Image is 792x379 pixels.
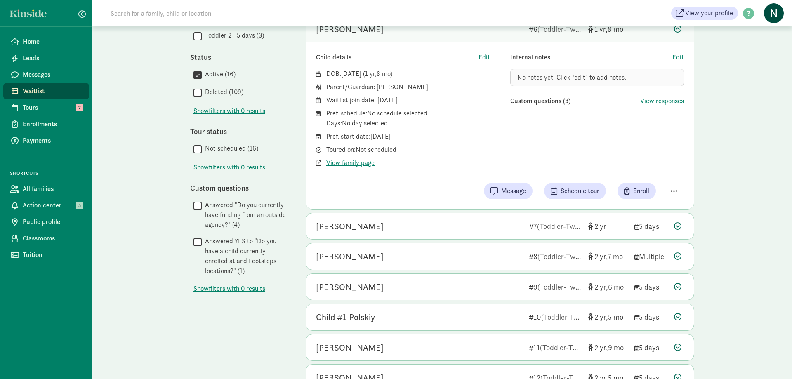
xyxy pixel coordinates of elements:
a: Payments [3,132,89,149]
label: Not scheduled (16) [202,144,258,153]
div: Custom questions (3) [510,96,641,106]
label: Active (16) [202,69,236,79]
div: Juliana Tan [316,220,384,233]
div: Child #1 Polskiy [316,311,375,324]
span: Enrollments [23,119,82,129]
div: DOB: ( ) [326,69,490,79]
div: [object Object] [588,251,628,262]
span: 7 [608,252,623,261]
a: Home [3,33,89,50]
div: 5 days [634,281,667,292]
span: [DATE] [341,69,361,78]
span: Classrooms [23,233,82,243]
span: Waitlist [23,86,82,96]
span: Payments [23,136,82,146]
div: 10 [529,311,582,323]
span: 6 [608,282,624,292]
span: Tuition [23,250,82,260]
div: 6 [529,24,582,35]
div: Pref. schedule: No schedule selected Days: No day selected [326,108,490,128]
span: Action center [23,200,82,210]
span: 8 [608,24,623,34]
button: Message [484,183,533,199]
label: Toddler 2+ 5 days (3) [202,31,264,40]
a: Enrollments [3,116,89,132]
label: Deleted (109) [202,87,243,97]
div: Toured on: Not scheduled [326,145,490,155]
div: [object Object] [588,281,628,292]
div: 9 [529,281,582,292]
span: 2 [594,282,608,292]
a: Public profile [3,214,89,230]
span: 1 [365,69,377,78]
button: View responses [640,96,684,106]
span: Public profile [23,217,82,227]
div: 11 [529,342,582,353]
span: Leads [23,53,82,63]
a: Leads [3,50,89,66]
div: Tour status [190,126,289,137]
span: (Toddler-Twos) [540,343,587,352]
div: Status [190,52,289,63]
div: Parent/Guardian: [PERSON_NAME] [326,82,490,92]
span: (Toddler-Twos) [541,312,588,322]
div: Internal notes [510,52,673,62]
span: 1 [594,24,608,34]
a: All families [3,181,89,197]
div: Waitlist join date: [DATE] [326,95,490,105]
div: [object Object] [588,221,628,232]
div: [object Object] [588,24,628,35]
span: Home [23,37,82,47]
span: 2 [594,343,608,352]
div: [object Object] [588,311,628,323]
div: 5 days [634,342,667,353]
div: Viola Duan [316,23,384,36]
div: [object Object] [588,342,628,353]
span: (Toddler-Twos) [537,282,585,292]
span: Show filters with 0 results [193,162,265,172]
a: Messages [3,66,89,83]
div: Jeremy Xu [316,250,384,263]
span: 7 [76,104,83,111]
span: Messages [23,70,82,80]
span: 5 [608,312,623,322]
a: Action center 5 [3,197,89,214]
span: (Toddler-Twos) [537,252,585,261]
a: View your profile [671,7,738,20]
span: Enroll [633,186,649,196]
span: Show filters with 0 results [193,284,265,294]
span: 2 [594,312,608,322]
input: Search for a family, child or location [106,5,337,21]
span: Schedule tour [561,186,599,196]
button: Showfilters with 0 results [193,162,265,172]
button: View family page [326,158,375,168]
span: View your profile [685,8,733,18]
label: Answered "Do you currently have funding from an outside agency?" (4) [202,200,289,230]
div: Child details [316,52,478,62]
span: All families [23,184,82,194]
button: Showfilters with 0 results [193,284,265,294]
span: (Toddler-Twos) [537,24,585,34]
label: Answered YES to "Do you have a child currently enrolled at and Footsteps locations?" (1) [202,236,289,276]
span: (Toddler-Twos) [537,221,584,231]
a: Classrooms [3,230,89,247]
span: No notes yet. Click "edit" to add notes. [517,73,626,82]
button: Showfilters with 0 results [193,106,265,116]
span: 2 [594,221,606,231]
div: 5 days [634,221,667,232]
button: Edit [672,52,684,62]
div: Chat Widget [751,339,792,379]
button: Enroll [618,183,656,199]
div: Multiple [634,251,667,262]
span: 9 [608,343,624,352]
div: 7 [529,221,582,232]
span: Show filters with 0 results [193,106,265,116]
span: 2 [594,252,608,261]
div: 5 days [634,311,667,323]
div: Miles Kuo [316,341,384,354]
button: Edit [478,52,490,62]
